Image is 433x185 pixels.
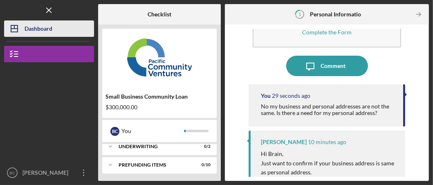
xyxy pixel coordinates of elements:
div: B C [110,127,119,136]
b: Personal Information [310,11,364,18]
text: BC [9,171,15,175]
div: You [261,92,271,99]
div: Underwriting [119,144,190,149]
time: 2025-09-22 18:58 [308,139,346,145]
img: Product logo [102,33,217,82]
div: 0 / 2 [196,144,211,149]
time: 2025-09-22 19:09 [272,92,310,99]
div: Small Business Community Loan [105,93,213,100]
div: [PERSON_NAME] [20,165,74,183]
tspan: 1 [298,11,301,17]
div: No my business and personal addresses are not the same. Is there a need for my personal address? [261,103,395,116]
div: Dashboard [25,20,52,39]
div: $300,000.00 [105,104,213,111]
div: Comment [321,56,346,76]
p: Hi Brain, Just want to confirm if your business address is same as personal address. [261,149,397,177]
div: 0 / 10 [196,162,211,167]
button: Dashboard [4,20,94,37]
div: Prefunding Items [119,162,190,167]
div: [PERSON_NAME] [261,139,307,145]
div: Complete the Form [302,29,352,35]
b: Checklist [148,11,171,18]
div: You [121,124,184,138]
button: BC[PERSON_NAME] [4,165,94,181]
button: Comment [286,56,368,76]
